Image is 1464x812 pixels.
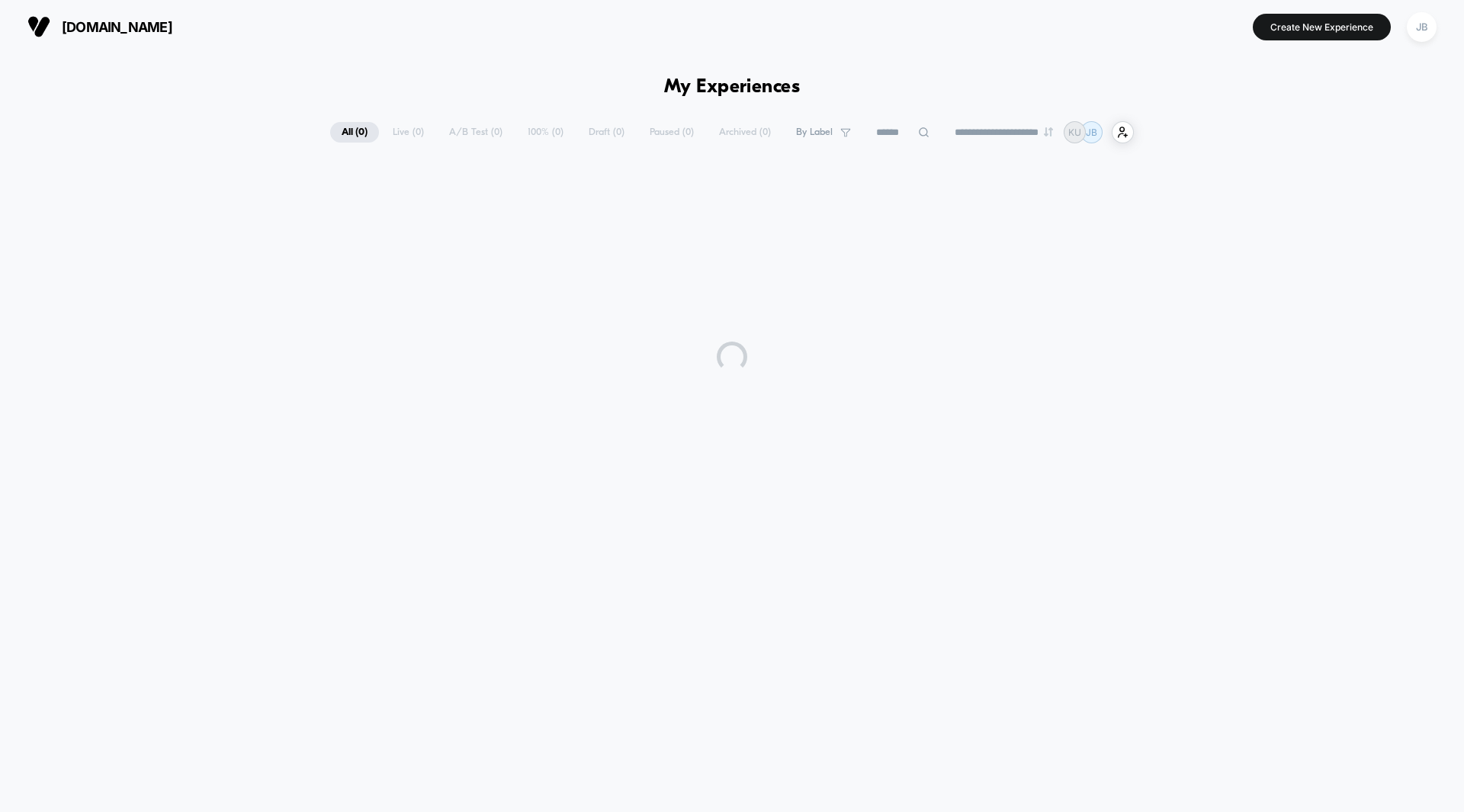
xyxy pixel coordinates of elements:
img: Visually logo [27,15,50,38]
p: JB [1086,127,1097,138]
span: By Label [796,127,833,138]
h1: My Experiences [664,76,801,98]
button: Create New Experience [1253,14,1391,40]
span: All ( 0 ) [330,122,379,143]
p: KU [1068,127,1081,138]
div: JB [1407,12,1437,42]
img: end [1044,127,1053,136]
button: JB [1402,11,1441,43]
button: [DOMAIN_NAME] [23,14,177,39]
span: [DOMAIN_NAME] [62,19,172,35]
